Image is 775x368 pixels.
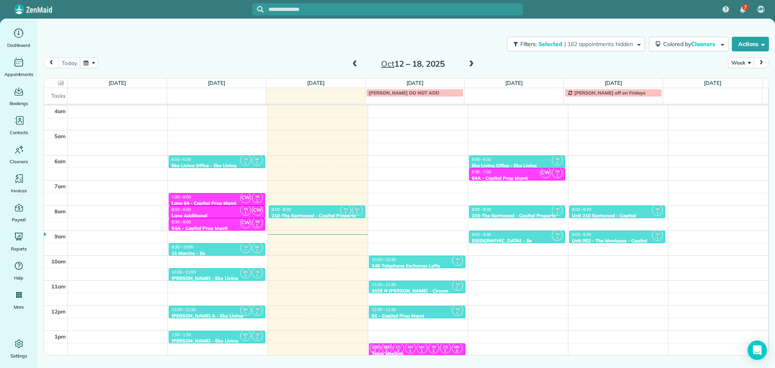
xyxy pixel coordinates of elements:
div: 11 Marche - Jle [171,250,263,256]
span: 6:00 - 6:30 [472,157,491,162]
small: 1 [241,247,251,254]
a: Invoices [3,172,34,195]
span: 10am [51,258,66,265]
span: CH [373,345,378,349]
div: Eko Living Office - Eko Living [171,163,263,168]
span: Settings [10,352,27,360]
small: 2 [252,247,262,254]
span: 5am [54,133,66,139]
span: TR [255,269,260,274]
small: 2 [241,272,251,280]
small: 1 [252,222,262,229]
span: TR [455,282,460,286]
small: 1 [417,347,427,355]
span: CW [540,167,551,178]
div: 64A - Capital Prop Mgmt [171,225,263,231]
span: TR [255,219,260,224]
span: Reports [11,245,27,253]
span: TR [344,207,348,211]
span: Oct [381,59,394,69]
div: 91 - Capital Prop Mgmt [371,313,463,319]
small: 1 [252,309,262,317]
h2: 12 – 18, 2025 [362,59,463,68]
span: 9:30 - 10:00 [172,244,193,250]
a: Settings [3,337,34,360]
div: [GEOGRAPHIC_DATA] - Jle [471,238,563,244]
span: 9:00 - 9:30 [572,232,591,237]
span: Cleaners [10,158,28,166]
a: [DATE] [307,80,325,86]
span: CW [240,192,251,203]
small: 1 [552,234,562,242]
a: Contacts [3,114,34,137]
span: TR [243,157,248,161]
button: Week [728,57,754,68]
small: 1 [341,209,351,217]
div: 3015 N [PERSON_NAME] - Circum [371,288,463,294]
a: [DATE] [505,80,523,86]
span: 9am [54,233,66,240]
span: | 162 appointments hidden [564,40,633,48]
span: Filters: [520,40,537,48]
small: 2 [370,347,380,355]
span: 1pm [54,333,66,340]
small: 1 [452,284,463,292]
small: 1 [652,234,662,242]
button: Actions [732,37,769,51]
span: TR [431,345,436,349]
span: 12:00 - 12:30 [372,307,396,312]
a: [DATE] [406,80,424,86]
span: 12pm [51,308,66,315]
small: 2 [241,334,251,342]
a: Help [3,259,34,282]
span: 8:00 - 8:30 [272,207,291,212]
span: SH [255,244,260,249]
span: TR [555,157,559,161]
div: 149-Telephone Exchange Lofts [371,263,463,269]
button: today [58,57,80,68]
a: Dashboard [3,27,34,49]
a: Filters: Selected | 162 appointments hidden [503,37,645,51]
span: TR [655,232,660,236]
span: SH [255,157,260,161]
button: prev [44,57,59,68]
span: 11:00 - 11:30 [372,282,396,287]
svg: Focus search [257,6,264,13]
div: 64A - Capital Prop Mgmt [471,175,563,181]
span: 1:00 - 1:30 [172,332,191,337]
span: AH [408,345,413,349]
span: 9:00 - 9:30 [472,232,491,237]
span: Invoices [11,187,27,195]
small: 2 [429,347,439,355]
span: TR [555,207,559,211]
div: Lane 64 - Capital Prop Mgmt [171,200,263,206]
span: Contacts [10,128,28,137]
small: 1 [552,209,562,217]
span: 7:30 - 8:00 [172,194,191,200]
div: 210-The Kentwood - Capital Property [271,213,363,219]
a: [DATE] [109,80,126,86]
span: 6:00 - 6:30 [172,157,191,162]
span: TR [555,169,559,174]
span: MH [454,345,460,349]
a: [DATE] [605,80,622,86]
small: 1 [252,197,262,204]
small: 1 [452,259,463,267]
small: 1 [241,159,251,167]
small: 3 [394,347,404,355]
span: 11am [51,283,66,290]
small: 2 [252,159,262,167]
span: Colored by [663,40,718,48]
div: 210-The Kentwood - Capital Property [471,213,563,219]
div: Lane Additional [171,213,263,219]
span: TR [455,257,460,261]
span: [PERSON_NAME] DO NOT ADD [369,90,439,96]
div: [PERSON_NAME] - Eko Living [171,275,263,281]
span: Payroll [12,216,26,224]
small: 1 [552,172,562,179]
small: 1 [241,209,251,217]
small: 2 [352,209,362,217]
span: SH [355,207,360,211]
span: CC [396,345,401,349]
span: Bookings [10,99,28,107]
